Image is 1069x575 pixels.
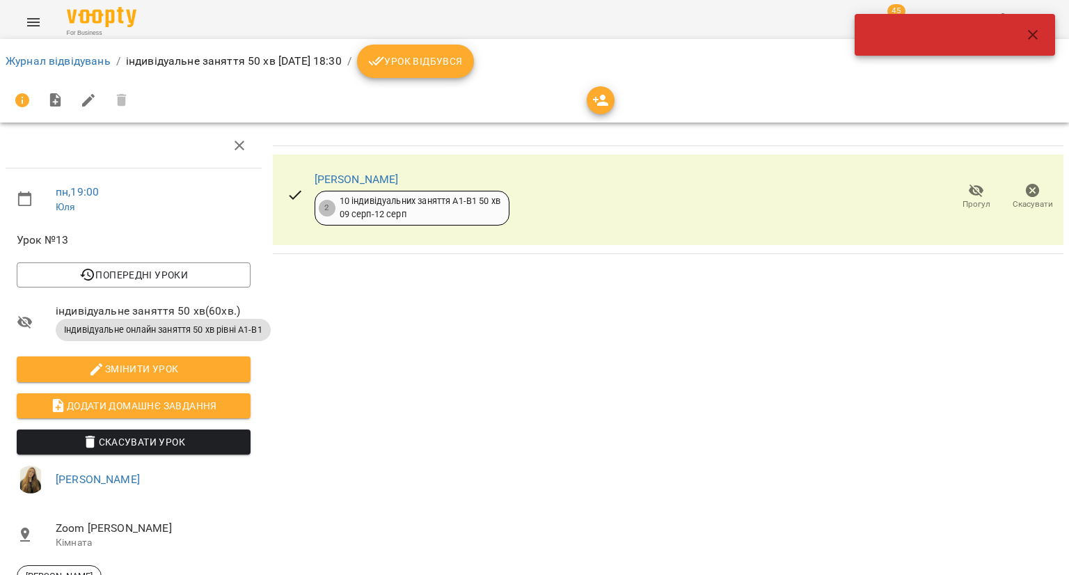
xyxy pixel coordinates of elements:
button: Змінити урок [17,356,251,381]
button: Скасувати [1004,178,1061,216]
div: 2 [319,200,335,216]
a: [PERSON_NAME] [56,473,140,486]
button: Menu [17,6,50,39]
span: Урок відбувся [368,53,463,70]
a: [PERSON_NAME] [315,173,399,186]
button: Прогул [948,178,1004,216]
p: індивідуальне заняття 50 хв [DATE] 18:30 [126,53,342,70]
div: 10 індивідуальних заняття А1-В1 50 хв 09 серп - 12 серп [340,195,500,221]
span: Додати домашнє завдання [28,397,239,414]
a: Журнал відвідувань [6,54,111,68]
span: Попередні уроки [28,267,239,283]
span: Скасувати Урок [28,434,239,450]
img: Voopty Logo [67,7,136,27]
span: For Business [67,29,136,38]
p: Кімната [56,536,251,550]
button: Урок відбувся [357,45,474,78]
button: Попередні уроки [17,262,251,287]
button: Скасувати Урок [17,430,251,455]
a: Юля [56,201,75,212]
span: Змінити урок [28,361,239,377]
span: індивідуальне заняття 50 хв ( 60 хв. ) [56,303,251,320]
span: 45 [887,4,905,18]
button: Додати домашнє завдання [17,393,251,418]
li: / [116,53,120,70]
li: / [347,53,351,70]
span: Скасувати [1013,198,1053,210]
span: Zoom [PERSON_NAME] [56,520,251,537]
span: Індивідуальне онлайн заняття 50 хв рівні А1-В1 [56,324,271,336]
span: Урок №13 [17,232,251,249]
img: e6d74434a37294e684abaaa8ba944af6.png [17,466,45,494]
span: Прогул [963,198,990,210]
nav: breadcrumb [6,45,1063,78]
a: пн , 19:00 [56,185,99,198]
